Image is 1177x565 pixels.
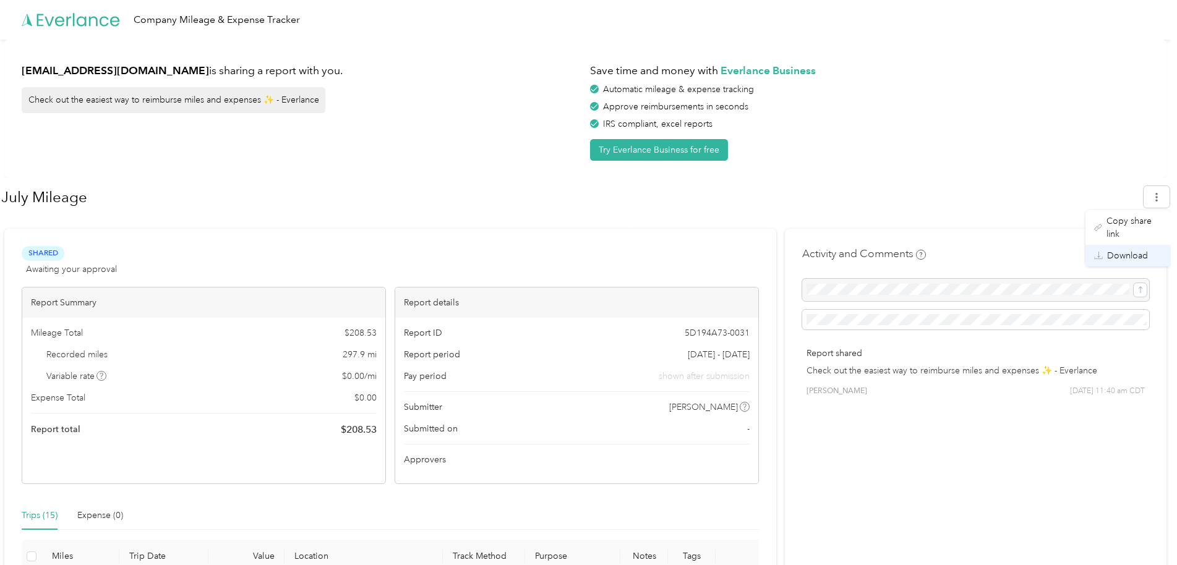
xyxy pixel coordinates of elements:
span: Recorded miles [46,348,108,361]
span: - [747,422,750,435]
span: Automatic mileage & expense tracking [603,84,754,95]
div: Report details [395,287,758,318]
span: $ 0.00 / mi [342,370,377,383]
h4: Activity and Comments [802,246,926,261]
span: [PERSON_NAME] [807,386,867,397]
h1: Save time and money with [590,63,1150,79]
div: Trips (15) [22,509,58,522]
div: Expense (0) [77,509,123,522]
span: Report total [31,423,80,436]
span: shown after submission [659,370,750,383]
span: Pay period [404,370,447,383]
h1: July Mileage [1,182,1135,212]
span: $ 208.53 [341,422,377,437]
span: Shared [22,246,64,260]
span: 297.9 mi [343,348,377,361]
strong: Everlance Business [721,64,816,77]
span: Variable rate [46,370,107,383]
span: Approvers [404,453,446,466]
div: Company Mileage & Expense Tracker [134,12,300,28]
span: Copy share link [1106,215,1162,240]
span: Download [1107,249,1148,262]
span: Submitter [404,401,442,414]
span: $ 0.00 [354,391,377,404]
span: $ 208.53 [345,326,377,339]
span: [DATE] 11:40 am CDT [1070,386,1145,397]
div: Report Summary [22,287,385,318]
span: Report ID [404,326,442,339]
p: Report shared [807,347,1145,360]
span: 5D194A73-0031 [685,326,750,339]
h1: is sharing a report with you. [22,63,581,79]
span: Awaiting your approval [26,263,117,276]
span: IRS compliant, excel reports [603,119,713,129]
span: Approve reimbursements in seconds [603,101,748,112]
strong: [EMAIL_ADDRESS][DOMAIN_NAME] [22,64,209,77]
div: Check out the easiest way to reimburse miles and expenses ✨ - Everlance [22,87,325,113]
button: Try Everlance Business for free [590,139,728,161]
span: [DATE] - [DATE] [688,348,750,361]
span: Report period [404,348,460,361]
p: Check out the easiest way to reimburse miles and expenses ✨ - Everlance [807,364,1145,377]
span: Mileage Total [31,326,83,339]
span: Expense Total [31,391,85,404]
span: [PERSON_NAME] [669,401,738,414]
span: Submitted on [404,422,458,435]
